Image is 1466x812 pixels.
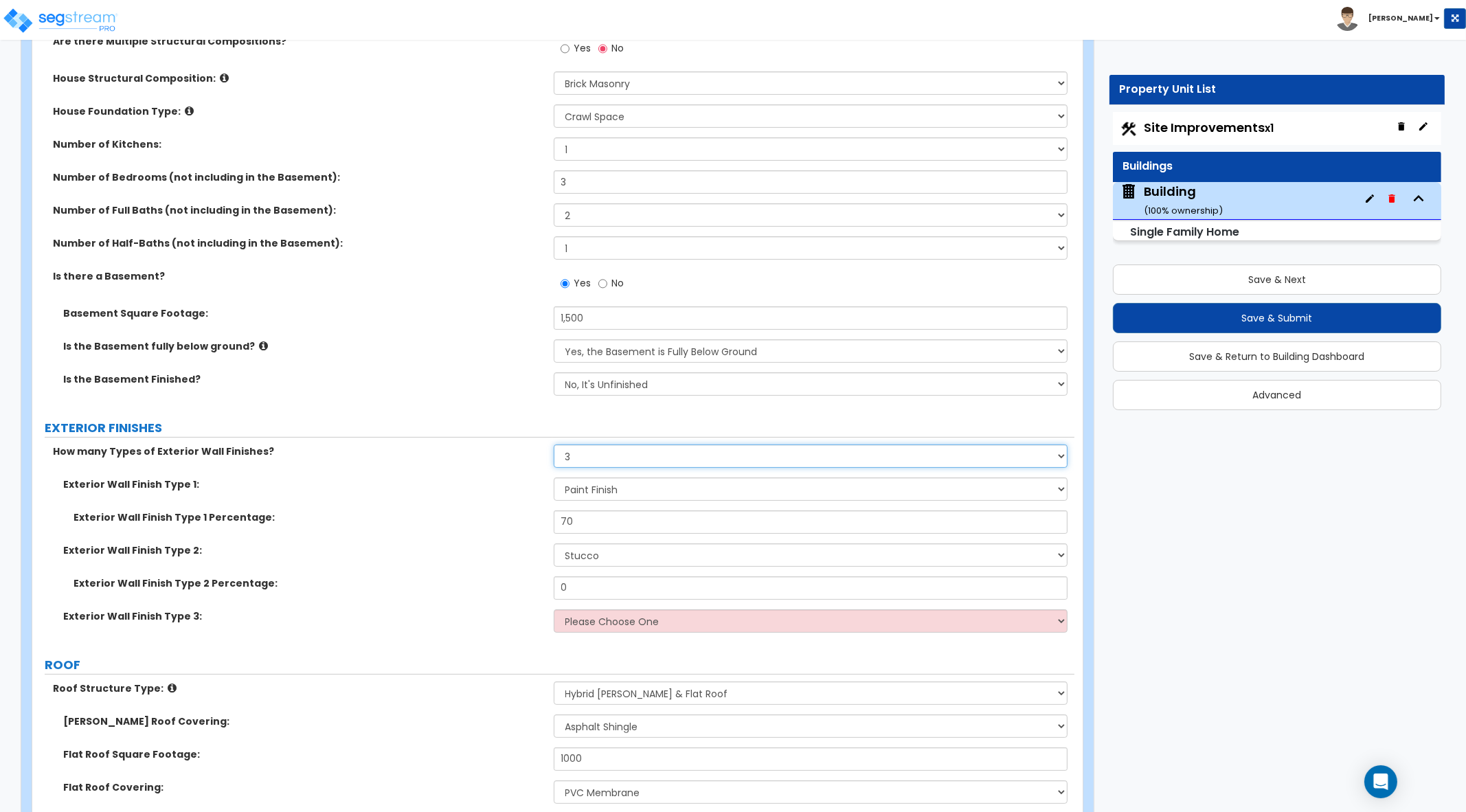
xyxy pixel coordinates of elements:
button: Save & Submit [1113,303,1442,333]
img: avatar.png [1335,7,1360,31]
label: Exterior Wall Finish Type 1: [63,477,543,491]
div: Buildings [1123,159,1432,174]
span: Yes [574,41,591,55]
label: Number of Full Baths (not including in the Basement): [53,203,543,217]
label: Is the Basement fully below ground? [63,339,543,353]
small: Single Family Home [1131,224,1240,240]
i: click for more info! [259,341,268,351]
i: click for more info! [185,106,194,116]
div: Property Unit List [1120,82,1435,98]
label: [PERSON_NAME] Roof Covering: [63,714,543,728]
label: How many Types of Exterior Wall Finishes? [53,444,543,458]
label: Number of Bedrooms (not including in the Basement): [53,170,543,184]
input: No [598,276,607,291]
i: click for more info! [168,683,177,693]
small: ( 100 % ownership) [1144,204,1223,217]
div: Open Intercom Messenger [1364,765,1397,798]
button: Save & Next [1113,264,1442,295]
label: House Structural Composition: [53,71,543,85]
input: Yes [561,41,570,56]
label: Number of Half-Baths (not including in the Basement): [53,236,543,250]
label: Exterior Wall Finish Type 1 Percentage: [74,510,543,524]
label: Flat Roof Covering: [63,780,543,794]
label: House Foundation Type: [53,104,543,118]
div: Building [1144,183,1223,218]
img: building.svg [1120,183,1138,201]
img: Construction.png [1120,120,1138,138]
label: EXTERIOR FINISHES [45,419,1074,437]
small: x1 [1265,121,1274,135]
label: Exterior Wall Finish Type 2 Percentage: [74,576,543,590]
b: [PERSON_NAME] [1368,13,1433,23]
input: Yes [561,276,570,291]
label: Exterior Wall Finish Type 3: [63,609,543,623]
label: Roof Structure Type: [53,681,543,695]
label: Exterior Wall Finish Type 2: [63,543,543,557]
span: No [612,41,624,55]
span: Yes [574,276,591,290]
i: click for more info! [220,73,229,83]
input: No [598,41,607,56]
label: Flat Roof Square Footage: [63,747,543,761]
span: Site Improvements [1144,119,1274,136]
label: Is the Basement Finished? [63,372,543,386]
button: Advanced [1113,380,1442,410]
span: No [612,276,624,290]
label: Basement Square Footage: [63,306,543,320]
label: ROOF [45,656,1074,674]
label: Number of Kitchens: [53,137,543,151]
img: logo_pro_r.png [2,7,119,34]
label: Are there Multiple Structural Compositions? [53,34,543,48]
span: Building [1120,183,1223,218]
label: Is there a Basement? [53,269,543,283]
button: Save & Return to Building Dashboard [1113,341,1442,372]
